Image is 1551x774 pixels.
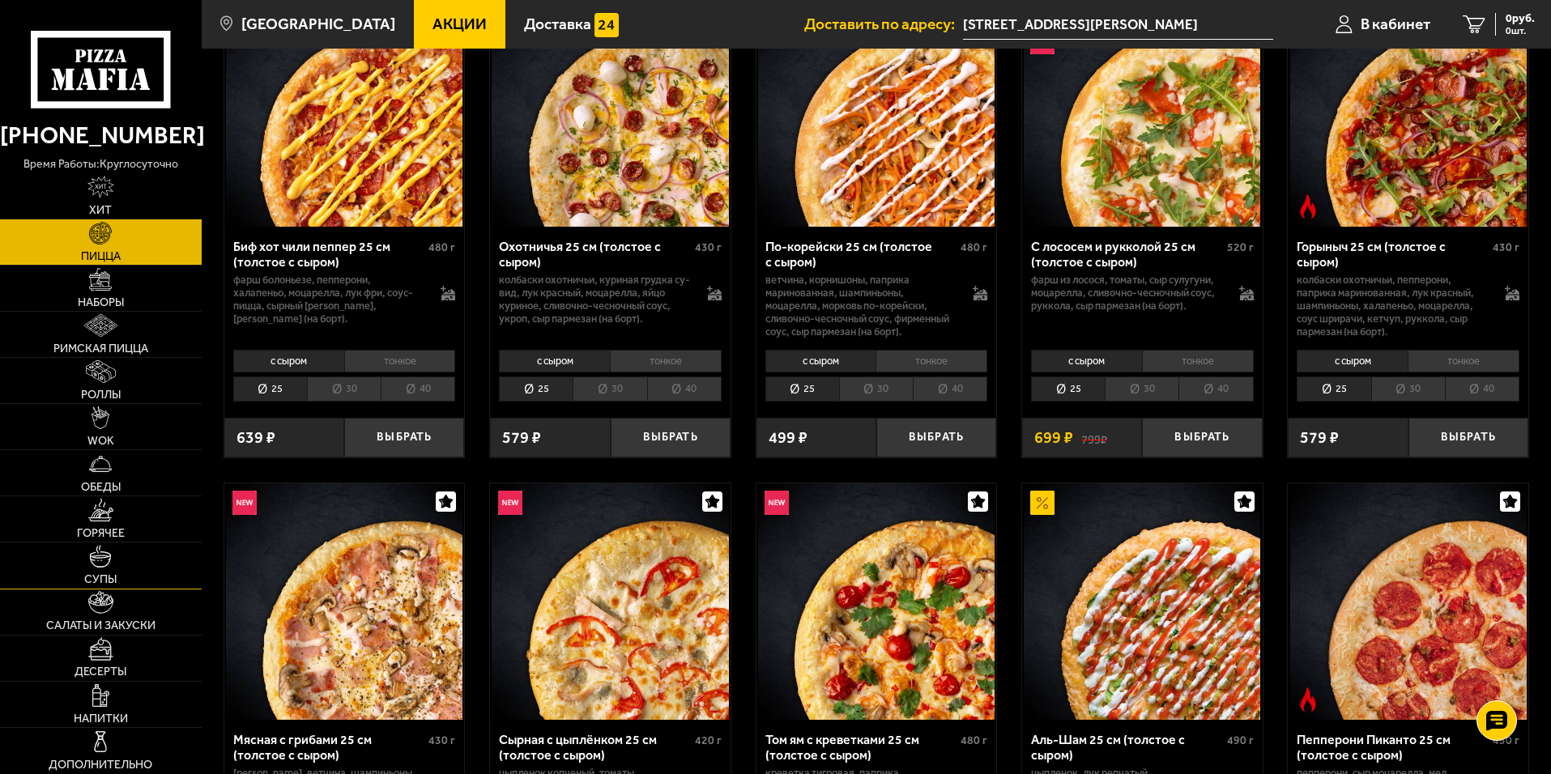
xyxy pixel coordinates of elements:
span: 0 руб. [1506,13,1535,24]
span: 579 ₽ [1300,430,1339,446]
span: Акции [432,16,487,32]
li: 30 [839,376,913,402]
span: 430 г [428,734,455,747]
p: ветчина, корнишоны, паприка маринованная, шампиньоны, моцарелла, морковь по-корейски, сливочно-че... [765,274,957,338]
span: 480 г [428,240,455,254]
span: Хит [89,205,112,216]
img: Новинка [232,491,257,515]
img: Мясная с грибами 25 см (толстое с сыром) [226,483,462,720]
li: 40 [647,376,722,402]
div: Горыныч 25 см (толстое с сыром) [1297,239,1489,270]
p: колбаски охотничьи, куриная грудка су-вид, лук красный, моцарелла, яйцо куриное, сливочно-чесночн... [499,274,691,325]
span: Напитки [74,713,128,725]
li: 25 [233,376,307,402]
img: Острое блюдо [1296,687,1320,712]
div: Аль-Шам 25 см (толстое с сыром) [1031,732,1223,763]
li: с сыром [499,350,610,372]
li: с сыром [1031,350,1142,372]
a: НовинкаМясная с грибами 25 см (толстое с сыром) [224,483,465,720]
span: 480 г [961,240,987,254]
span: 579 ₽ [502,430,541,446]
img: Аль-Шам 25 см (толстое с сыром) [1024,483,1260,720]
span: 430 г [1493,240,1519,254]
button: Выбрать [344,418,464,457]
span: 480 г [961,734,987,747]
span: Пицца [81,251,121,262]
button: Выбрать [876,418,996,457]
span: Роллы [81,389,121,401]
li: 40 [913,376,987,402]
div: Мясная с грибами 25 см (толстое с сыром) [233,732,425,763]
p: колбаски Охотничьи, пепперони, паприка маринованная, лук красный, шампиньоны, халапеньо, моцарелл... [1297,274,1489,338]
li: тонкое [1408,350,1519,372]
div: Пепперони Пиканто 25 см (толстое с сыром) [1297,732,1489,763]
span: WOK [87,436,114,447]
div: Биф хот чили пеппер 25 см (толстое с сыром) [233,239,425,270]
span: Десерты [75,666,126,678]
li: 40 [1445,376,1519,402]
span: Обеды [81,482,121,493]
div: Охотничья 25 см (толстое с сыром) [499,239,691,270]
li: тонкое [876,350,987,372]
span: 0 шт. [1506,26,1535,36]
img: Острое блюдо [1296,194,1320,219]
span: Римская пицца [53,343,148,355]
s: 799 ₽ [1081,430,1107,446]
img: Том ям с креветками 25 см (толстое с сыром) [758,483,995,720]
div: С лососем и рукколой 25 см (толстое с сыром) [1031,239,1223,270]
p: фарш болоньезе, пепперони, халапеньо, моцарелла, лук фри, соус-пицца, сырный [PERSON_NAME], [PERS... [233,274,425,325]
li: с сыром [233,350,344,372]
li: 30 [1371,376,1445,402]
img: Сырная с цыплёнком 25 см (толстое с сыром) [492,483,728,720]
div: По-корейски 25 см (толстое с сыром) [765,239,957,270]
button: Выбрать [611,418,731,457]
li: 25 [1297,376,1370,402]
img: Новинка [498,491,522,515]
li: 30 [307,376,381,402]
li: 30 [1105,376,1178,402]
span: Супы [84,574,117,585]
span: 699 ₽ [1034,430,1073,446]
img: Акционный [1030,491,1055,515]
span: Доставить по адресу: [804,16,963,32]
button: Выбрать [1408,418,1528,457]
input: Ваш адрес доставки [963,10,1273,40]
span: В кабинет [1361,16,1430,32]
span: 490 г [1227,734,1254,747]
span: 430 г [695,240,722,254]
a: АкционныйАль-Шам 25 см (толстое с сыром) [1022,483,1263,720]
a: НовинкаТом ям с креветками 25 см (толстое с сыром) [756,483,997,720]
button: Выбрать [1142,418,1262,457]
a: НовинкаСырная с цыплёнком 25 см (толстое с сыром) [490,483,731,720]
li: тонкое [344,350,456,372]
span: 420 г [695,734,722,747]
span: 639 ₽ [236,430,275,446]
li: 30 [573,376,646,402]
span: Горячее [77,528,125,539]
span: Салаты и закуски [46,620,156,632]
li: 25 [1031,376,1105,402]
img: Новинка [765,491,789,515]
li: 40 [1178,376,1253,402]
li: 25 [765,376,839,402]
img: Пепперони Пиканто 25 см (толстое с сыром) [1290,483,1527,720]
span: 520 г [1227,240,1254,254]
li: с сыром [765,350,876,372]
div: Сырная с цыплёнком 25 см (толстое с сыром) [499,732,691,763]
span: 499 ₽ [769,430,807,446]
span: Наборы [78,297,124,308]
li: с сыром [1297,350,1408,372]
li: тонкое [1142,350,1254,372]
div: Том ям с креветками 25 см (толстое с сыром) [765,732,957,763]
span: [GEOGRAPHIC_DATA] [241,16,395,32]
li: тонкое [610,350,722,372]
span: Доставка [524,16,591,32]
span: Дополнительно [49,759,152,771]
li: 40 [381,376,455,402]
a: Острое блюдоПепперони Пиканто 25 см (толстое с сыром) [1288,483,1528,720]
li: 25 [499,376,573,402]
p: фарш из лосося, томаты, сыр сулугуни, моцарелла, сливочно-чесночный соус, руккола, сыр пармезан (... [1031,274,1223,313]
img: 15daf4d41897b9f0e9f617042186c801.svg [594,13,619,37]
